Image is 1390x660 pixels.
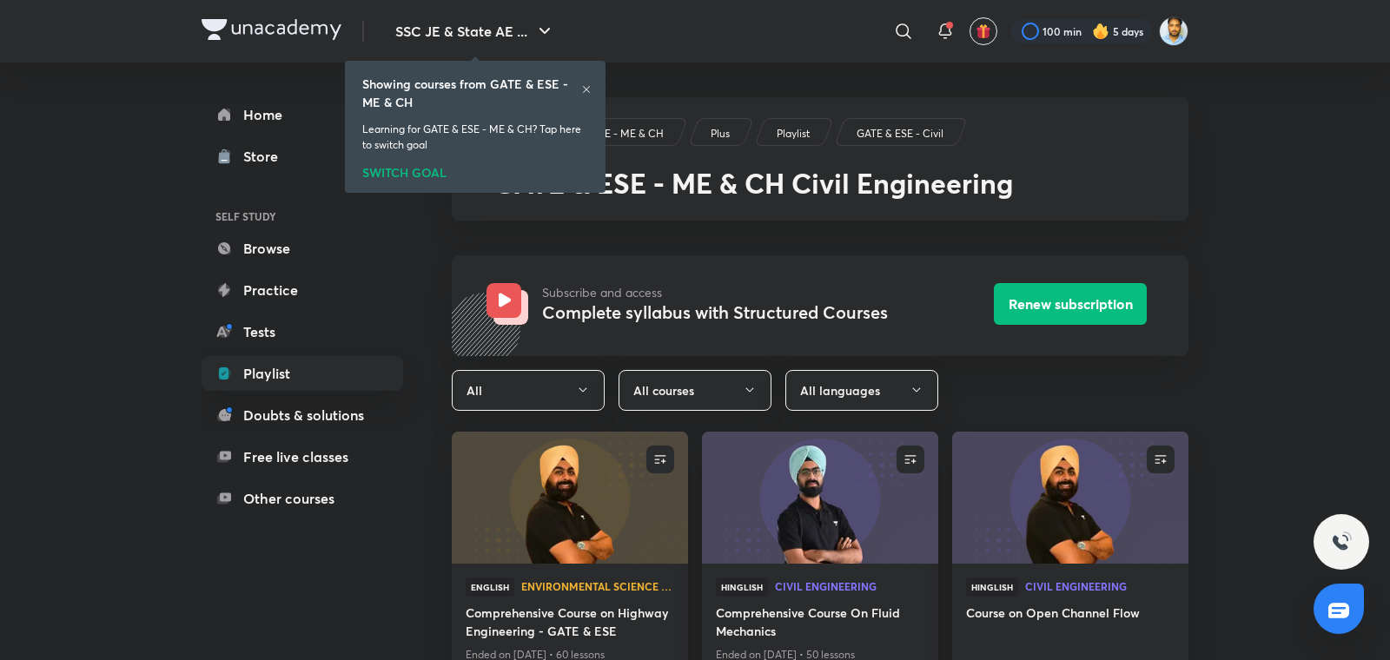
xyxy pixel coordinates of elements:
span: English [466,577,514,597]
a: Comprehensive Course on Highway Engineering - GATE & ESE [466,604,674,643]
img: Kunal Pradeep [1159,16,1188,46]
p: Learning for GATE & ESE - ME & CH? Tap here to switch goal [362,122,588,153]
a: Other courses [202,481,403,516]
span: Civil Engineering [1025,581,1175,591]
a: GATE & ESE - Civil [854,126,947,142]
div: Store [243,146,288,167]
a: Browse [202,231,403,266]
a: Practice [202,273,403,307]
button: avatar [970,17,997,45]
img: ttu [1331,531,1352,552]
button: All [452,370,605,411]
p: Subscribe and access [528,283,888,301]
span: Hinglish [966,577,1018,597]
img: Avatar [486,283,528,325]
img: new-thumbnail [449,430,690,564]
img: new-thumbnail [950,430,1190,564]
span: Environmental Science and Engineering [521,581,674,591]
img: new-thumbnail [699,430,940,564]
a: Playlist [202,356,403,391]
a: Civil Engineering [775,581,924,593]
span: Hinglish [716,577,768,597]
a: GATE & ESE - ME & CH [552,126,667,142]
a: Store [202,139,403,174]
a: Playlist [774,126,813,142]
button: All courses [619,370,771,411]
a: Civil Engineering [1025,581,1175,593]
a: new-thumbnail [452,432,688,564]
a: Tests [202,314,403,349]
img: avatar [976,23,991,39]
h6: SELF STUDY [202,201,403,231]
a: Free live classes [202,439,403,474]
a: Plus [708,126,733,142]
a: Home [202,97,403,132]
a: new-thumbnail [952,432,1188,564]
button: SSC JE & State AE ... [385,14,566,49]
h6: Showing courses from GATE & ESE - ME & CH [362,75,581,111]
a: Company Logo [202,19,341,44]
p: GATE & ESE - Civil [857,126,943,142]
p: GATE & ESE - ME & CH [554,126,664,142]
h3: Complete syllabus with Structured Courses [528,301,888,323]
button: Renew subscription [994,283,1147,325]
span: GATE & ESE - ME & CH Civil Engineering [493,164,1013,201]
img: streak [1092,23,1109,40]
p: Playlist [777,126,810,142]
button: All languages [785,370,938,411]
a: Doubts & solutions [202,398,403,432]
a: new-thumbnail [702,432,938,564]
a: Course on Open Channel Flow [966,604,1175,625]
a: Environmental Science and Engineering [521,581,674,593]
img: Company Logo [202,19,341,40]
div: SWITCH GOAL [362,160,588,179]
span: Civil Engineering [775,581,924,591]
a: Comprehensive Course On Fluid Mechanics [716,604,924,643]
p: Plus [711,126,730,142]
